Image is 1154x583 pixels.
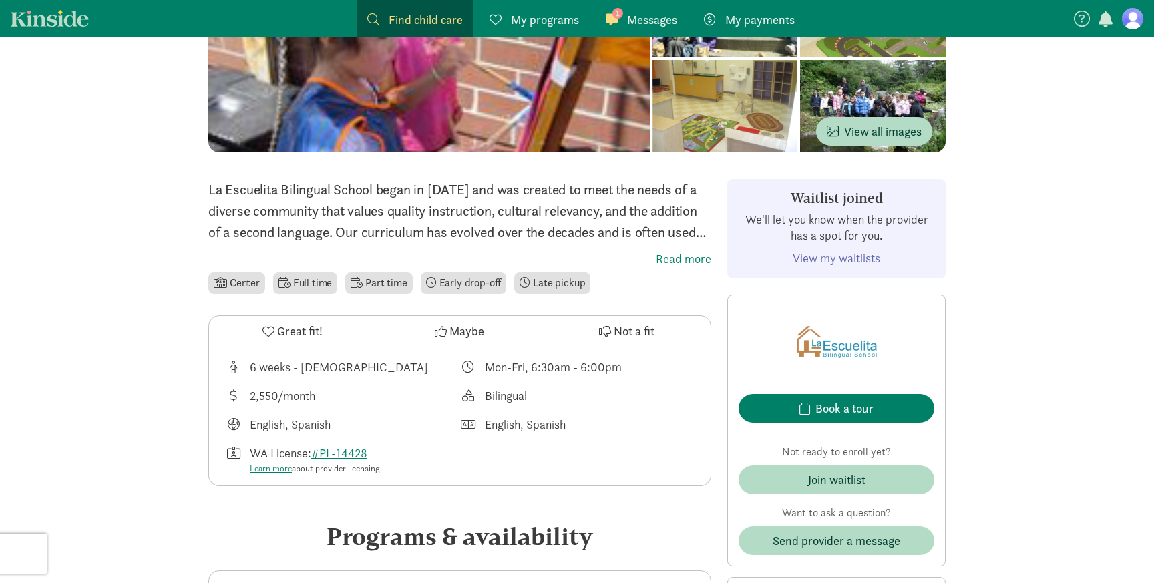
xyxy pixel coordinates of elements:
[739,212,934,244] p: We'll let you know when the provider has a spot for you.
[485,358,622,376] div: Mon-Fri, 6:30am - 6:00pm
[485,387,527,405] div: Bilingual
[816,117,932,146] button: View all images
[273,272,337,294] li: Full time
[739,505,934,521] p: Want to ask a question?
[544,316,711,347] button: Not a fit
[250,387,315,405] div: 2,550/month
[773,532,900,550] span: Send provider a message
[376,316,543,347] button: Maybe
[793,250,880,266] a: View my waitlists
[739,465,934,494] button: Join waitlist
[460,358,695,376] div: Class schedule
[725,11,795,29] span: My payments
[739,394,934,423] button: Book a tour
[514,272,590,294] li: Late pickup
[485,415,566,433] div: English, Spanish
[389,11,463,29] span: Find child care
[808,471,865,489] div: Join waitlist
[208,272,265,294] li: Center
[345,272,412,294] li: Part time
[739,444,934,460] p: Not ready to enroll yet?
[250,463,292,474] a: Learn more
[209,316,376,347] button: Great fit!
[739,190,934,206] h3: Waitlist joined
[250,444,382,475] div: WA License:
[225,444,460,475] div: License number
[460,387,695,405] div: This provider's education philosophy
[208,179,711,243] p: La Escuelita Bilingual School began in [DATE] and was created to meet the needs of a diverse comm...
[250,462,382,475] div: about provider licensing.
[460,415,695,433] div: Languages spoken
[11,10,89,27] a: Kinside
[208,518,711,554] div: Programs & availability
[225,358,460,376] div: Age range for children that this provider cares for
[421,272,507,294] li: Early drop-off
[612,8,623,19] span: 1
[797,306,877,378] img: Provider logo
[511,11,579,29] span: My programs
[311,445,367,461] a: #PL-14428
[225,415,460,433] div: Languages taught
[827,122,922,140] span: View all images
[449,322,484,340] span: Maybe
[739,526,934,555] button: Send provider a message
[277,322,323,340] span: Great fit!
[250,358,428,376] div: 6 weeks - [DEMOGRAPHIC_DATA]
[614,322,654,340] span: Not a fit
[208,251,711,267] label: Read more
[815,399,874,417] div: Book a tour
[250,415,331,433] div: English, Spanish
[225,387,460,405] div: Average tuition for this program
[627,11,677,29] span: Messages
